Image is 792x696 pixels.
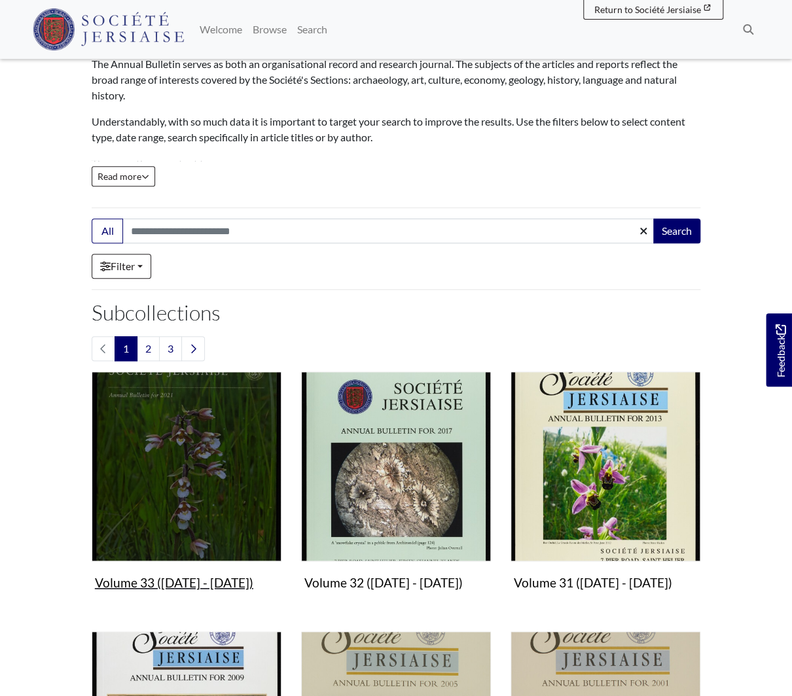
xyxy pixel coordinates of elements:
[92,336,115,361] li: Previous page
[181,336,205,361] a: Next page
[653,218,700,243] button: Search
[92,300,700,325] h2: Subcollections
[511,372,700,561] img: Volume 31 (2013 - 2016)
[159,336,182,361] a: Goto page 3
[301,372,491,596] a: Volume 32 (2017 - 2020) Volume 32 ([DATE] - [DATE])
[92,56,700,103] p: The Annual Bulletin serves as both an organisational record and research journal. The subjects of...
[92,372,281,561] img: Volume 33 (2021 - 2024)
[92,114,700,145] p: Understandably, with so much data it is important to target your search to improve the results. U...
[92,254,151,279] a: Filter
[115,336,137,361] span: Goto page 1
[501,372,710,616] div: Subcollection
[137,336,160,361] a: Goto page 2
[194,16,247,43] a: Welcome
[92,166,155,186] button: Read all of the content
[511,372,700,596] a: Volume 31 (2013 - 2016) Volume 31 ([DATE] - [DATE])
[766,313,792,387] a: Would you like to provide feedback?
[98,171,149,182] span: Read more
[772,324,788,377] span: Feedback
[291,372,501,616] div: Subcollection
[301,372,491,561] img: Volume 32 (2017 - 2020)
[92,218,123,243] button: All
[247,16,292,43] a: Browse
[33,5,184,54] a: Société Jersiaise logo
[122,218,655,243] input: Search this collection...
[92,336,700,361] nav: pagination
[82,372,291,616] div: Subcollection
[33,9,184,50] img: Société Jersiaise
[292,16,333,43] a: Search
[594,4,701,15] span: Return to Société Jersiaise
[92,372,281,596] a: Volume 33 (2021 - 2024) Volume 33 ([DATE] - [DATE])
